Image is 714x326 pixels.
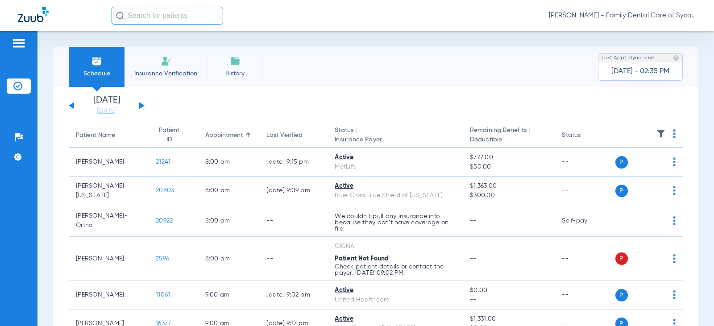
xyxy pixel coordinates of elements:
li: [DATE] [80,96,133,116]
span: 20803 [156,187,174,194]
img: Manual Insurance Verification [161,56,171,66]
input: Search for patients [112,7,223,25]
td: [DATE] 9:02 PM [259,281,328,309]
div: United Healthcare [335,295,456,305]
div: Appointment [205,131,253,140]
td: [PERSON_NAME]- Ortho [69,205,149,237]
td: [PERSON_NAME] [69,237,149,281]
span: P [615,252,628,265]
span: -- [470,256,477,262]
td: 8:00 AM [198,205,260,237]
td: [PERSON_NAME] [69,281,149,309]
td: Self-pay [555,205,615,237]
span: Schedule [75,69,118,78]
span: Last Appt. Sync Time: [602,54,655,62]
td: -- [555,148,615,177]
img: Schedule [91,56,102,66]
span: [DATE] - 02:35 PM [611,67,669,76]
div: Active [335,153,456,162]
div: MetLife [335,162,456,172]
p: We couldn’t pull any insurance info because they don’t have coverage on file. [335,213,456,232]
span: -- [470,295,548,305]
img: group-dot-blue.svg [673,157,676,166]
span: [PERSON_NAME] - Family Dental Care of Sycamore [549,11,696,20]
div: Active [335,286,456,295]
td: -- [555,237,615,281]
div: Patient Name [76,131,141,140]
img: group-dot-blue.svg [673,254,676,263]
div: Last Verified [266,131,303,140]
div: Blue Cross Blue Shield of [US_STATE] [335,191,456,200]
span: P [615,185,628,197]
div: CIGNA [335,242,456,251]
img: group-dot-blue.svg [673,216,676,225]
span: P [615,156,628,169]
img: group-dot-blue.svg [673,129,676,138]
th: Remaining Benefits | [463,123,555,148]
div: Last Verified [266,131,320,140]
div: Patient ID [156,126,191,144]
img: last sync help info [673,55,679,61]
img: Search Icon [116,12,124,20]
th: Status [555,123,615,148]
span: 20922 [156,218,173,224]
td: 8:00 AM [198,177,260,205]
span: P [615,289,628,301]
span: $777.00 [470,153,548,162]
div: Appointment [205,131,243,140]
span: Patient Not Found [335,256,389,262]
span: $50.00 [470,162,548,172]
div: Patient Name [76,131,115,140]
td: -- [555,177,615,205]
td: -- [555,281,615,309]
td: -- [259,205,328,237]
div: Patient ID [156,126,183,144]
span: $300.00 [470,191,548,200]
td: 9:00 AM [198,281,260,309]
img: group-dot-blue.svg [673,290,676,299]
th: Status | [328,123,463,148]
img: filter.svg [656,129,665,138]
img: Zuub Logo [18,7,49,22]
img: hamburger-icon [12,38,26,49]
span: $1,363.00 [470,182,548,191]
td: [PERSON_NAME] [69,148,149,177]
td: [DATE] 9:15 PM [259,148,328,177]
td: 8:00 AM [198,148,260,177]
span: Deductible [470,135,548,144]
td: [DATE] 9:09 PM [259,177,328,205]
span: -- [470,218,477,224]
span: History [214,69,256,78]
a: [DATE] [80,107,133,116]
span: 21241 [156,159,170,165]
span: 2596 [156,256,169,262]
div: Active [335,314,456,324]
div: Active [335,182,456,191]
span: $0.00 [470,286,548,295]
img: History [230,56,241,66]
span: $1,331.00 [470,314,548,324]
img: group-dot-blue.svg [673,186,676,195]
td: 8:00 AM [198,237,260,281]
td: -- [259,237,328,281]
p: Check patient details or contact the payer. [DATE] 09:02 PM. [335,264,456,276]
span: Insurance Payer [335,135,456,144]
td: [PERSON_NAME][US_STATE] [69,177,149,205]
span: 11061 [156,292,170,298]
span: Insurance Verification [131,69,200,78]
